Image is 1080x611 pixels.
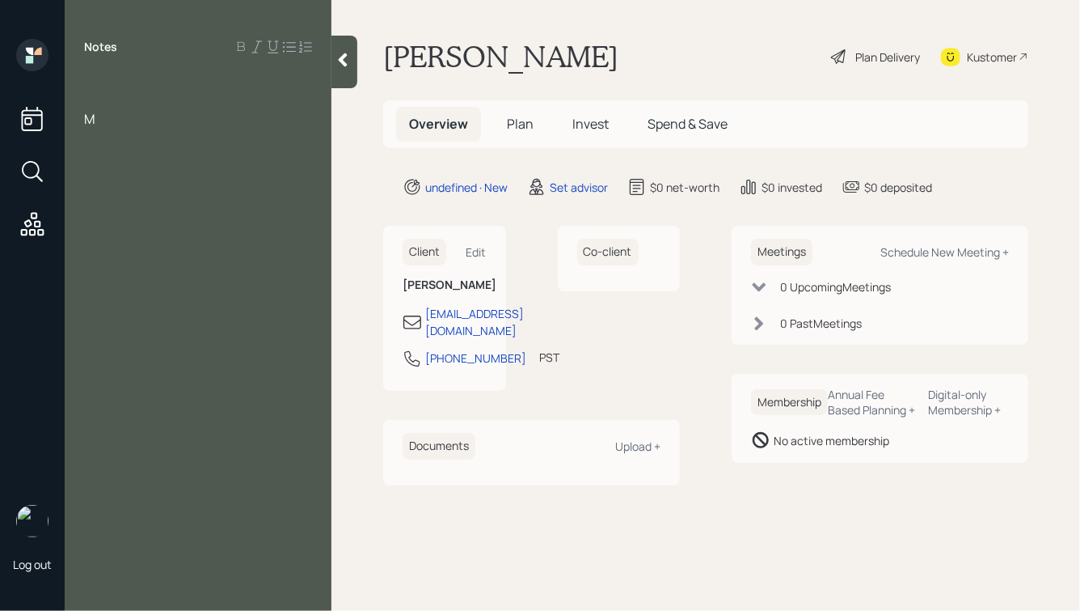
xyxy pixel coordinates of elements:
div: PST [539,349,559,366]
div: $0 deposited [864,179,932,196]
div: Set advisor [550,179,608,196]
div: Annual Fee Based Planning + [828,387,916,418]
div: Plan Delivery [855,49,920,66]
h6: Co-client [577,239,639,265]
span: Plan [507,115,534,133]
div: Log out [13,557,52,572]
div: undefined · New [425,179,508,196]
span: Overview [409,115,468,133]
div: Edit [466,244,487,260]
div: [PHONE_NUMBER] [425,350,526,367]
div: Schedule New Meeting + [880,244,1009,260]
div: [EMAIL_ADDRESS][DOMAIN_NAME] [425,305,524,339]
div: 0 Upcoming Meeting s [780,278,891,295]
h6: Membership [751,389,828,416]
h6: Documents [403,433,475,460]
h6: Client [403,239,446,265]
div: $0 net-worth [650,179,719,196]
div: Kustomer [967,49,1017,66]
label: Notes [84,39,117,55]
span: M [84,110,95,128]
h6: [PERSON_NAME] [403,278,487,292]
h1: [PERSON_NAME] [383,39,618,74]
img: hunter_neumayer.jpg [16,505,49,537]
div: Digital-only Membership + [929,387,1009,418]
div: $0 invested [761,179,822,196]
span: Invest [572,115,609,133]
span: Spend & Save [648,115,728,133]
div: Upload + [615,439,660,454]
div: No active membership [774,432,889,449]
div: 0 Past Meeting s [780,315,862,332]
h6: Meetings [751,239,812,265]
